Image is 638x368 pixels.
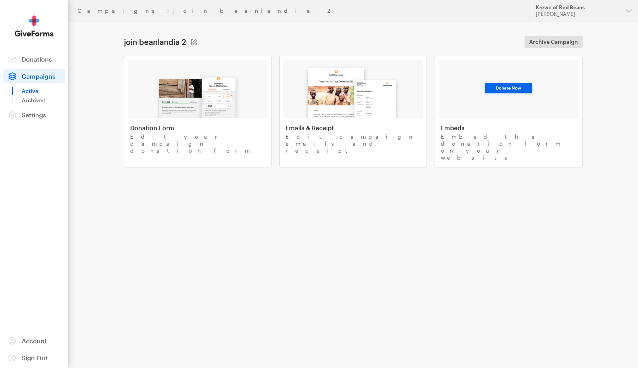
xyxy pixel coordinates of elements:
[3,52,65,66] a: Donations
[22,55,52,63] span: Donations
[536,11,620,17] div: [PERSON_NAME]
[536,4,620,11] div: Krewe of Red Beans
[285,133,421,154] p: Edit campaign emails and receipt
[441,124,576,132] h4: Embeds
[279,56,427,167] a: Emails & Receipt Edit campaign emails and receipt
[3,108,65,122] a: Settings
[301,60,405,118] img: image-2-08a39f98273254a5d313507113ca8761204b64a72fdaab3e68b0fc5d6b16bc50.png
[15,15,53,37] img: GiveForms
[525,36,583,48] a: Archive Campaign
[130,133,265,154] p: Edit your campaign donation form
[529,37,578,46] span: Archive Campaign
[22,96,65,105] a: Archived
[3,69,65,83] a: Campaigns
[130,124,265,132] h4: Donation Form
[22,72,55,80] span: Campaigns
[22,86,65,96] a: Active
[482,81,535,96] img: image-3-93ee28eb8bf338fe015091468080e1db9f51356d23dce784fdc61914b1599f14.png
[124,56,272,167] a: Donation Form Edit your campaign donation form
[124,37,186,46] h1: join beanlandia 2
[152,68,243,118] img: image-1-0e7e33c2fa879c29fc43b57e5885c2c5006ac2607a1de4641c4880897d5e5c7f.png
[22,111,46,119] span: Settings
[435,56,582,167] a: Embeds Embed the donation form on your website
[172,8,332,14] a: join beanlandia 2
[285,124,421,132] h4: Emails & Receipt
[77,8,163,14] a: Campaigns
[441,133,576,161] p: Embed the donation form on your website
